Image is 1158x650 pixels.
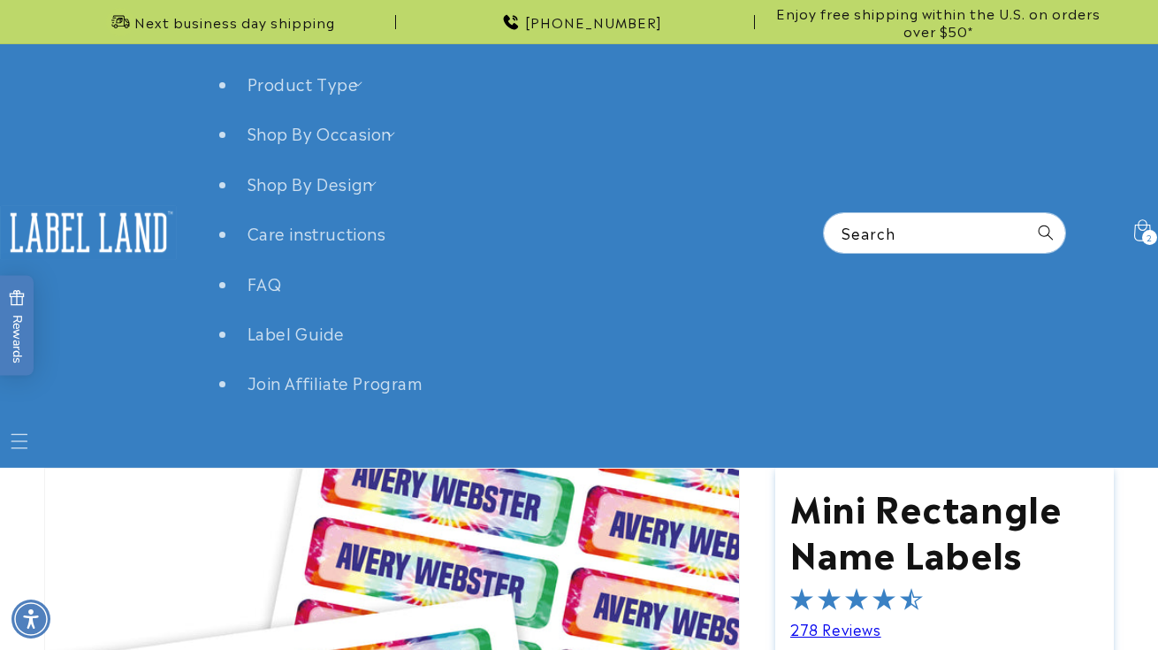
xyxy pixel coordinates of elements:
[237,258,293,308] a: FAQ
[237,58,369,108] summary: Product Type
[248,321,346,344] span: Label Guide
[237,308,356,357] a: Label Guide
[248,271,282,294] span: FAQ
[248,172,373,195] a: Shop By Design
[790,483,1099,575] h1: Mini Rectangle Name Labels
[248,221,386,244] span: Care instructions
[762,4,1114,39] span: Enjoy free shipping within the U.S. on orders over $50*
[237,108,403,157] summary: Shop By Occasion
[237,208,397,257] a: Care instructions
[248,72,359,95] a: Product Type
[134,13,335,31] span: Next business day shipping
[790,618,881,639] a: 278 Reviews - open in a new tab
[790,593,923,614] span: 4.7-star overall rating
[525,13,662,31] span: [PHONE_NUMBER]
[248,121,392,144] span: Shop By Occasion
[1026,213,1065,252] button: Search
[9,289,26,363] span: Rewards
[237,357,434,407] a: Join Affiliate Program
[1147,230,1153,245] span: 2
[11,600,50,639] div: Accessibility Menu
[248,371,423,394] span: Join Affiliate Program
[237,158,384,208] summary: Shop By Design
